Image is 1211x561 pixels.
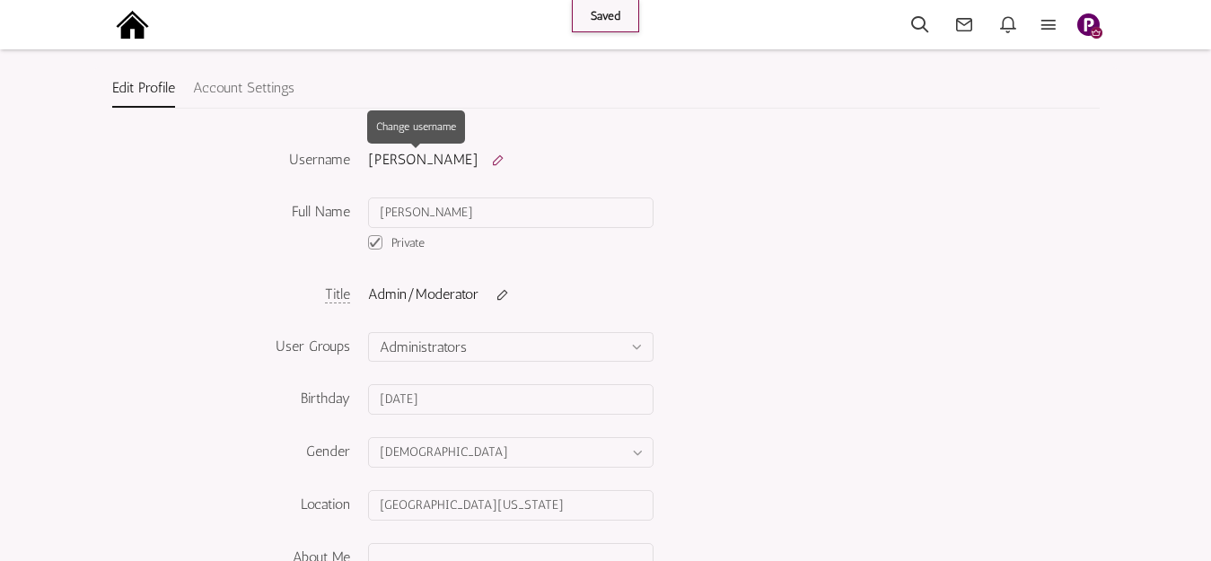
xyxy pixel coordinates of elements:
[368,285,518,305] a: Admin/Moderator
[292,203,350,220] span: Full Name
[193,67,294,108] a: Account Settings
[306,443,350,460] span: Gender
[368,150,478,171] a: [PERSON_NAME]
[325,285,350,302] span: Title
[368,384,654,415] input: mm/dd/yyyy
[301,390,350,407] span: Birthday
[368,332,654,362] button: Administrators
[301,495,350,513] span: Location
[391,235,425,250] span: Private
[130,145,368,171] label: Username
[130,332,368,357] label: User Groups
[112,67,175,108] a: Edit Profile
